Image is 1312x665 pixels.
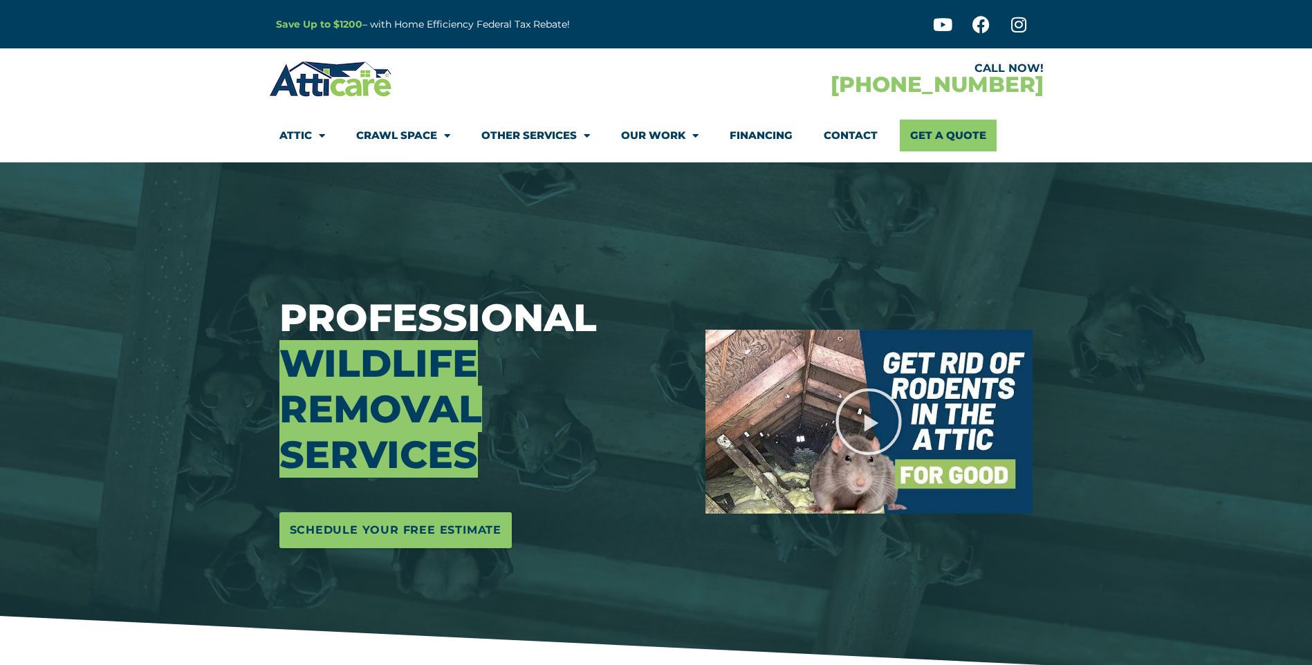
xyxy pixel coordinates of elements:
a: Other Services [481,120,590,151]
a: Save Up to $1200 [276,18,362,30]
h3: Professional [279,295,685,478]
div: Play Video [834,387,903,456]
a: Attic [279,120,325,151]
a: Crawl Space [356,120,450,151]
span: Wildlife Removal Services [279,340,482,478]
span: Schedule Your Free Estimate [290,519,502,541]
a: Get A Quote [900,120,997,151]
p: – with Home Efficiency Federal Tax Rebate! [276,17,724,32]
a: Financing [730,120,793,151]
nav: Menu [279,120,1033,151]
a: Schedule Your Free Estimate [279,512,512,548]
a: Contact [824,120,878,151]
div: CALL NOW! [656,63,1044,74]
a: Our Work [621,120,699,151]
